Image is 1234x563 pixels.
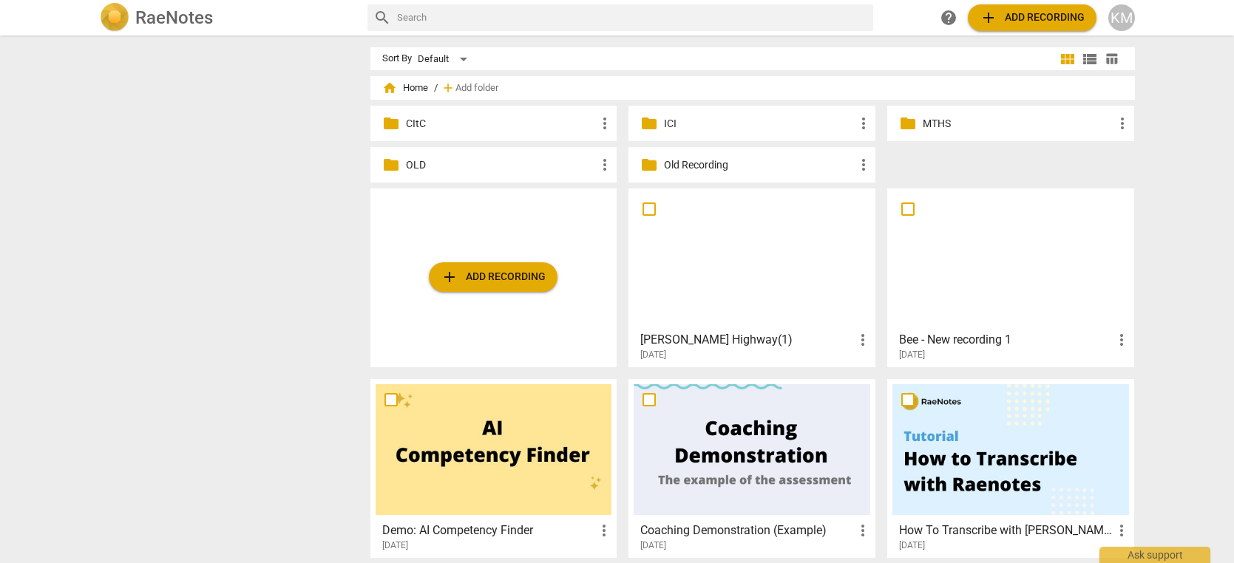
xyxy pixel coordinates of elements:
span: view_module [1059,50,1077,68]
div: Default [418,47,472,71]
a: Help [935,4,962,31]
span: home [382,81,397,95]
a: Bee - New recording 1[DATE] [892,194,1129,361]
span: folder [640,115,658,132]
span: more_vert [596,156,614,174]
a: Demo: AI Competency Finder[DATE] [376,384,612,551]
p: OLD [406,157,597,173]
span: folder [640,156,658,174]
button: Upload [429,262,557,292]
span: folder [382,156,400,174]
div: Sort By [382,53,412,64]
button: List view [1079,48,1101,70]
span: more_vert [855,115,872,132]
span: more_vert [1113,331,1130,349]
span: [DATE] [640,349,666,361]
span: Home [382,81,428,95]
span: add [980,9,997,27]
span: help [940,9,957,27]
a: Coaching Demonstration (Example)[DATE] [634,384,870,551]
h3: Bee - New recording 1 [899,331,1113,349]
a: How To Transcribe with [PERSON_NAME][DATE] [892,384,1129,551]
span: view_list [1081,50,1099,68]
button: Upload [968,4,1096,31]
p: MTHS [923,116,1113,132]
span: more_vert [596,115,614,132]
span: add [441,268,458,286]
span: add [441,81,455,95]
span: more_vert [854,522,872,539]
span: [DATE] [382,539,408,552]
span: Add recording [441,268,546,286]
h3: Demo: AI Competency Finder [382,522,596,539]
input: Search [397,6,867,30]
h3: Coaching Demonstration (Example) [640,522,854,539]
button: KM [1108,4,1135,31]
span: more_vert [1113,115,1131,132]
a: [PERSON_NAME] Highway(1)[DATE] [634,194,870,361]
span: Add recording [980,9,1085,27]
span: folder [382,115,400,132]
span: more_vert [854,331,872,349]
span: search [373,9,391,27]
span: / [434,83,438,94]
span: folder [899,115,917,132]
span: more_vert [595,522,613,539]
span: Add folder [455,83,498,94]
img: Logo [100,3,129,33]
p: CItC [406,116,597,132]
span: more_vert [855,156,872,174]
span: table_chart [1105,52,1119,66]
div: Ask support [1099,547,1210,563]
button: Table view [1101,48,1123,70]
h3: King Faisal Highway(1) [640,331,854,349]
span: more_vert [1113,522,1130,539]
p: Old Recording [664,157,855,173]
a: LogoRaeNotes [100,3,356,33]
h3: How To Transcribe with RaeNotes [899,522,1113,539]
span: [DATE] [899,539,925,552]
p: ICI [664,116,855,132]
span: [DATE] [640,539,666,552]
button: Tile view [1057,48,1079,70]
h2: RaeNotes [135,7,213,28]
span: [DATE] [899,349,925,361]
